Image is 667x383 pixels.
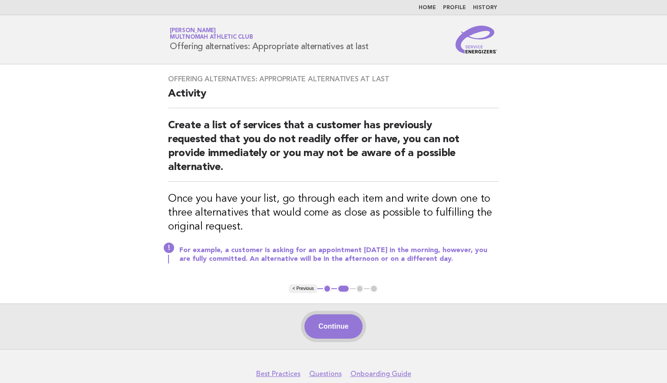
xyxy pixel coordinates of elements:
a: Best Practices [256,370,300,378]
img: Service Energizers [456,26,497,53]
button: < Previous [289,284,317,293]
a: History [473,5,497,10]
a: Onboarding Guide [350,370,411,378]
a: Questions [309,370,342,378]
a: Profile [443,5,466,10]
h1: Offering alternatives: Appropriate alternatives at last [170,28,368,51]
h2: Activity [168,87,499,108]
h3: Once you have your list, go through each item and write down one to three alternatives that would... [168,192,499,234]
button: 2 [337,284,350,293]
p: For example, a customer is asking for an appointment [DATE] in the morning, however, you are full... [179,246,499,263]
a: Home [419,5,436,10]
h2: Create a list of services that a customer has previously requested that you do not readily offer ... [168,119,499,182]
a: [PERSON_NAME]Multnomah Athletic Club [170,28,253,40]
button: 1 [323,284,332,293]
button: Continue [304,314,362,339]
span: Multnomah Athletic Club [170,35,253,40]
h3: Offering alternatives: Appropriate alternatives at last [168,75,499,83]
